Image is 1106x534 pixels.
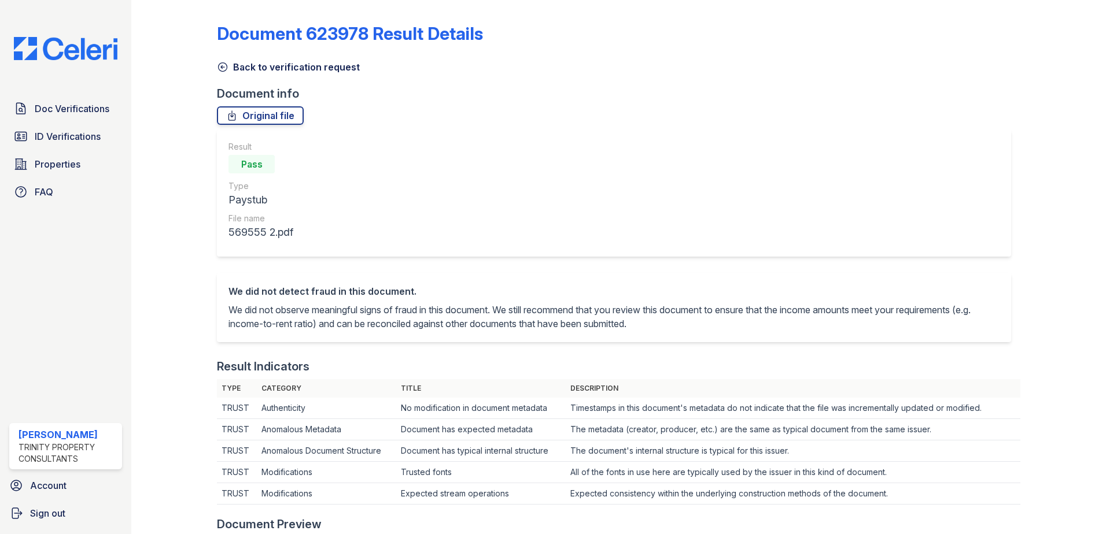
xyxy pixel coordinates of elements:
td: TRUST [217,462,257,483]
td: Modifications [257,462,396,483]
a: Original file [217,106,304,125]
div: 569555 2.pdf [228,224,293,240]
img: CE_Logo_Blue-a8612792a0a2168367f1c8372b55b34899dd931a85d93a1a3d3e32e68fde9ad4.png [5,37,127,60]
td: Authenticity [257,398,396,419]
td: Document has typical internal structure [396,440,566,462]
div: Paystub [228,192,293,208]
div: Type [228,180,293,192]
td: TRUST [217,483,257,505]
td: Anomalous Metadata [257,419,396,440]
td: Anomalous Document Structure [257,440,396,462]
div: Result Indicators [217,358,309,374]
th: Category [257,379,396,398]
span: Doc Verifications [35,102,109,116]
a: Account [5,474,127,497]
span: Properties [35,157,80,171]
p: We did not observe meaningful signs of fraud in this document. We still recommend that you review... [228,303,1000,331]
a: Sign out [5,502,127,525]
td: Trusted fonts [396,462,566,483]
span: Sign out [30,506,65,520]
div: [PERSON_NAME] [19,428,117,442]
td: The metadata (creator, producer, etc.) are the same as typical document from the same issuer. [566,419,1020,440]
th: Title [396,379,566,398]
div: File name [228,213,293,224]
td: All of the fonts in use here are typically used by the issuer in this kind of document. [566,462,1020,483]
td: TRUST [217,398,257,419]
a: Back to verification request [217,60,360,74]
div: Document Preview [217,516,322,532]
td: Timestamps in this document's metadata do not indicate that the file was incrementally updated or... [566,398,1020,419]
th: Description [566,379,1020,398]
iframe: chat widget [1057,488,1094,522]
a: Doc Verifications [9,97,122,120]
span: Account [30,479,67,492]
span: FAQ [35,185,53,199]
span: ID Verifications [35,129,101,143]
td: Document has expected metadata [396,419,566,440]
a: ID Verifications [9,125,122,148]
div: We did not detect fraud in this document. [228,284,1000,298]
div: Document info [217,86,1020,102]
td: TRUST [217,440,257,462]
div: Trinity Property Consultants [19,442,117,465]
div: Pass [228,155,275,173]
a: Document 623978 Result Details [217,23,483,44]
td: TRUST [217,419,257,440]
div: Result [228,141,293,153]
th: Type [217,379,257,398]
td: Modifications [257,483,396,505]
a: Properties [9,153,122,176]
a: FAQ [9,180,122,203]
td: Expected stream operations [396,483,566,505]
td: The document's internal structure is typical for this issuer. [566,440,1020,462]
td: No modification in document metadata [396,398,566,419]
td: Expected consistency within the underlying construction methods of the document. [566,483,1020,505]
